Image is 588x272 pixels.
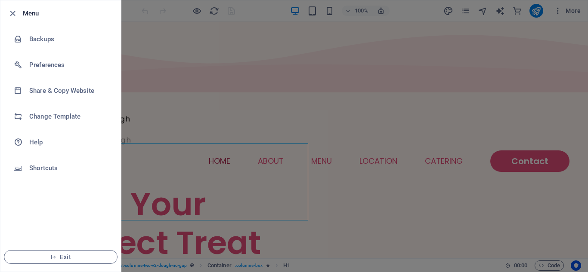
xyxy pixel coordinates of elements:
span: Exit [11,254,110,260]
h6: Backups [29,34,109,44]
h6: Shortcuts [29,163,109,173]
button: Exit [4,250,118,264]
h6: Menu [23,8,114,18]
h6: Preferences [29,60,109,70]
a: Help [0,129,121,155]
h6: Help [29,137,109,147]
h6: Change Template [29,111,109,122]
h6: Share & Copy Website [29,86,109,96]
